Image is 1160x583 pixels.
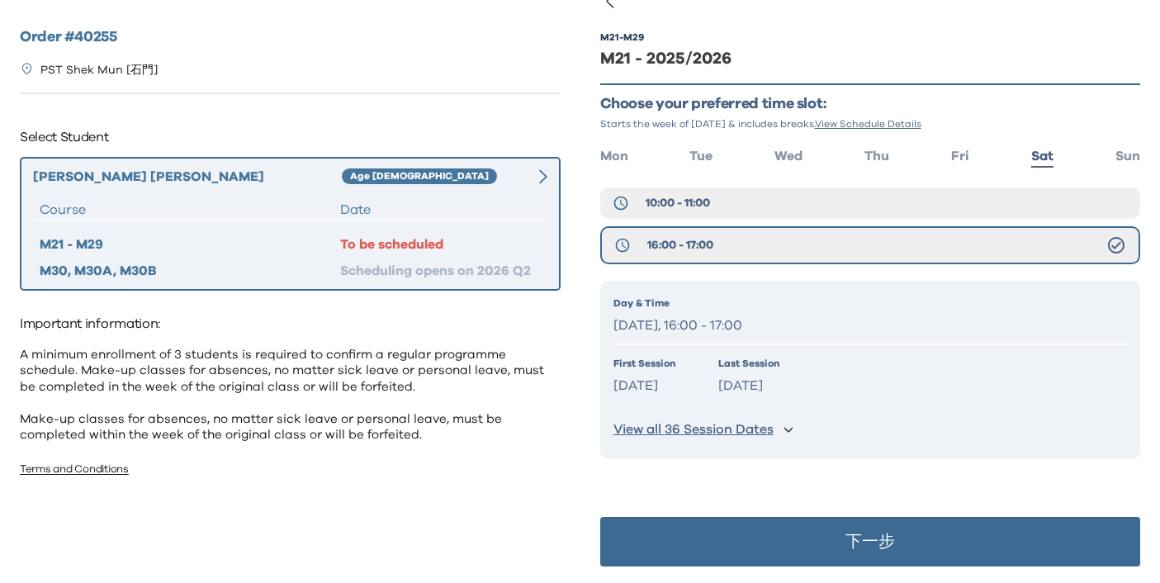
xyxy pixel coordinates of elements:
p: [DATE] [613,374,675,398]
span: 16:00 - 17:00 [647,237,713,254]
div: M21 - 2025/2026 [600,47,1141,70]
div: M21 - M29 [40,235,340,254]
span: Mon [600,149,628,163]
button: View all 36 Session Dates [613,415,1128,445]
div: Age [DEMOGRAPHIC_DATA] [342,168,497,185]
p: Last Session [718,356,779,371]
a: Terms and Conditions [20,464,129,475]
div: To be scheduled [340,235,541,254]
span: Wed [774,149,803,163]
button: 10:00 - 11:00 [600,187,1141,219]
p: A minimum enrollment of 3 students is required to confirm a regular programme schedule. Make-up c... [20,347,561,443]
p: First Session [613,356,675,371]
p: [DATE], 16:00 - 17:00 [613,314,1128,338]
div: Course [40,200,340,220]
p: PST Shek Mun [石門] [40,62,158,79]
span: View Schedule Details [815,119,921,129]
span: Tue [689,149,713,163]
div: [PERSON_NAME] [PERSON_NAME] [33,167,342,187]
button: 下一步 [600,517,1141,566]
p: View all 36 Session Dates [613,421,774,438]
p: Important information: [20,310,561,337]
div: M21 - M29 [600,31,644,44]
p: 下一步 [845,533,895,550]
span: Sun [1115,149,1140,163]
p: Starts the week of [DATE] & includes breaks. [600,117,1141,130]
p: [DATE] [718,374,779,398]
div: Scheduling opens on 2026 Q2 [340,261,541,281]
div: M30, M30A, M30B [40,261,340,281]
p: Choose your preferred time slot: [600,95,1141,114]
button: 16:00 - 17:00 [600,226,1141,264]
span: 10:00 - 11:00 [646,195,710,211]
span: Fri [951,149,969,163]
p: Select Student [20,124,561,150]
span: Thu [864,149,889,163]
div: Date [340,200,541,220]
h2: Order # 40255 [20,26,561,49]
p: Day & Time [613,296,1128,310]
span: Sat [1031,149,1053,163]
